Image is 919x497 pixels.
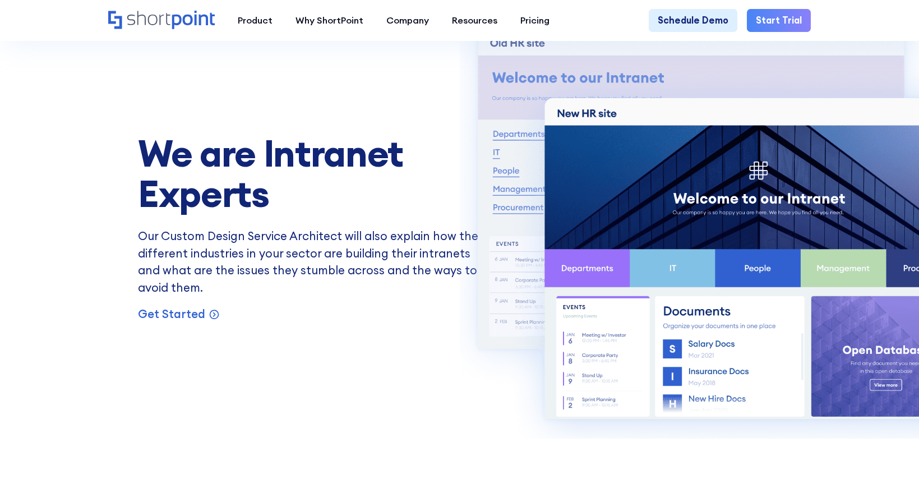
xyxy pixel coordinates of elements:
[441,9,509,32] a: Resources
[238,13,273,27] div: Product
[520,13,549,27] div: Pricing
[108,11,215,30] a: Home
[375,9,441,32] a: Company
[295,13,363,27] div: Why ShortPoint
[227,9,284,32] a: Product
[863,443,919,497] iframe: Chat Widget
[138,130,403,217] strong: We are Intranet Experts
[138,228,483,297] p: Our Custom Design Service Architect will also explain how the different industries in your sector...
[138,306,205,323] p: Get Started
[452,13,497,27] div: Resources
[509,9,561,32] a: Pricing
[138,306,220,323] a: Get Started
[747,9,811,32] a: Start Trial
[649,9,738,32] a: Schedule Demo
[284,9,375,32] a: Why ShortPoint
[386,13,429,27] div: Company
